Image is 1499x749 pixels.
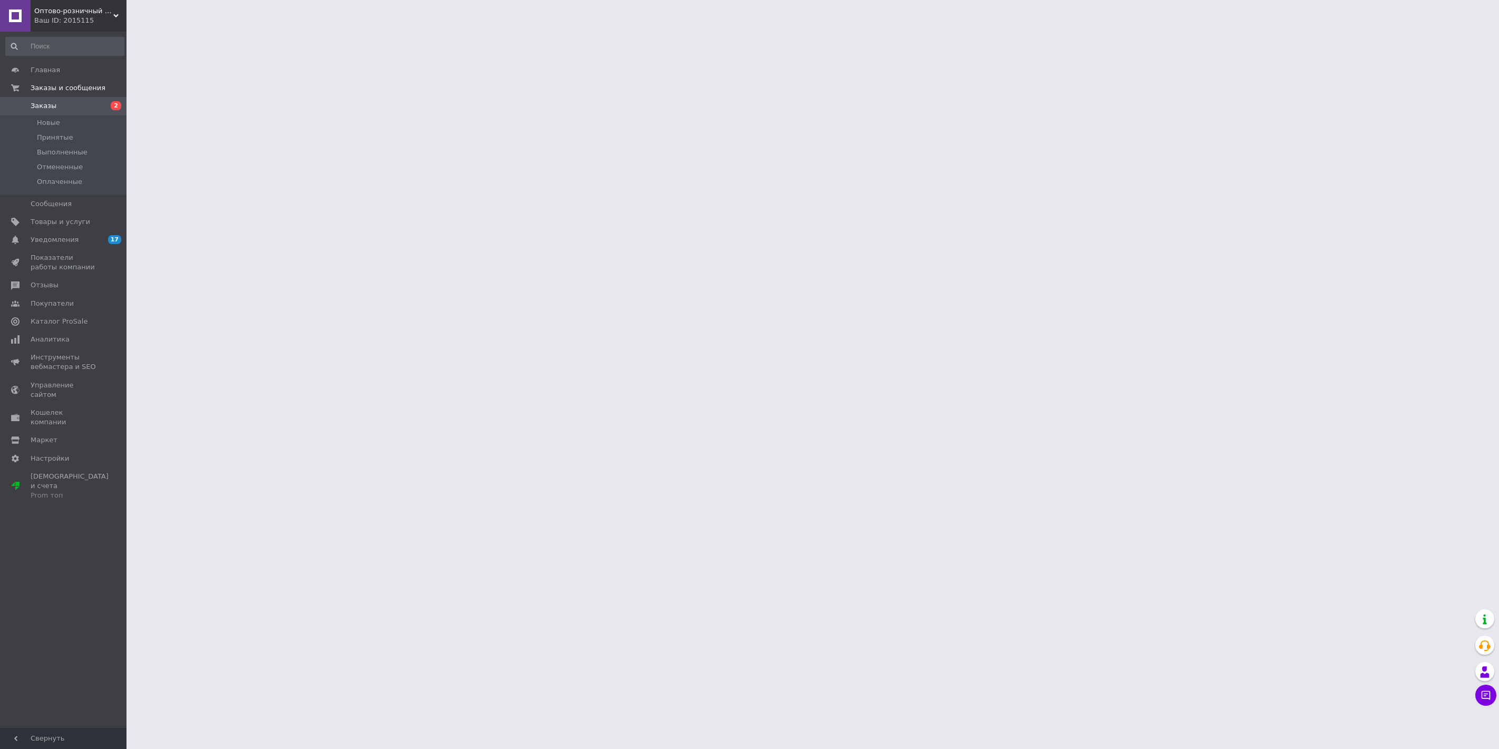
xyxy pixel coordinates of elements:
[31,454,69,463] span: Настройки
[31,491,109,500] div: Prom топ
[31,253,98,272] span: Показатели работы компании
[31,472,109,501] span: [DEMOGRAPHIC_DATA] и счета
[37,148,87,157] span: Выполненные
[31,217,90,227] span: Товары и услуги
[31,101,56,111] span: Заказы
[31,65,60,75] span: Главная
[31,83,105,93] span: Заказы и сообщения
[31,199,72,209] span: Сообщения
[31,353,98,372] span: Инструменты вебмастера и SEO
[31,235,79,245] span: Уведомления
[31,381,98,400] span: Управление сайтом
[37,162,83,172] span: Отмененные
[31,280,59,290] span: Отзывы
[108,235,121,244] span: 17
[111,101,121,110] span: 2
[31,317,87,326] span: Каталог ProSale
[31,299,74,308] span: Покупатели
[5,37,124,56] input: Поиск
[37,177,82,187] span: Оплаченные
[34,6,113,16] span: Оптово-розничный интернет-магазин Smartfox.in.ua
[34,16,126,25] div: Ваш ID: 2015115
[31,435,57,445] span: Маркет
[1475,685,1496,706] button: Чат с покупателем
[31,335,70,344] span: Аналитика
[37,133,73,142] span: Принятые
[31,408,98,427] span: Кошелек компании
[37,118,60,128] span: Новые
